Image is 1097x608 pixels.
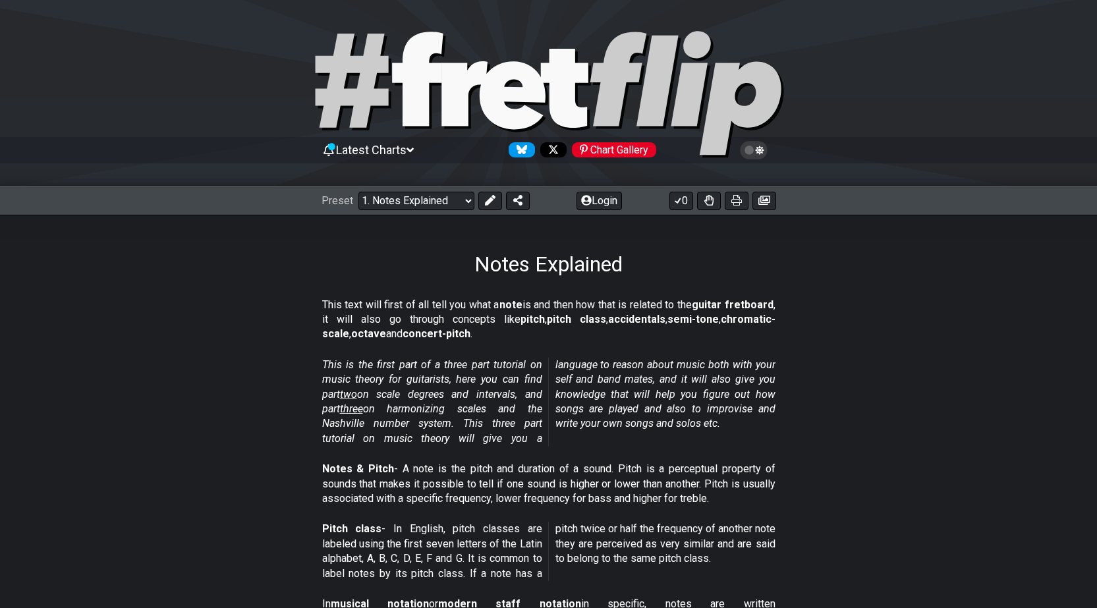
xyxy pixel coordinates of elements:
strong: Notes & Pitch [322,462,394,475]
button: Login [577,192,622,210]
strong: pitch [520,313,545,325]
a: #fretflip at Pinterest [567,142,656,157]
a: Follow #fretflip at Bluesky [503,142,535,157]
p: - In English, pitch classes are labeled using the first seven letters of the Latin alphabet, A, B... [322,522,775,581]
span: Latest Charts [336,143,407,157]
div: Chart Gallery [572,142,656,157]
button: Create image [752,192,776,210]
span: two [340,388,357,401]
span: three [340,402,363,415]
strong: octave [351,327,386,340]
h1: Notes Explained [474,252,623,277]
strong: accidentals [608,313,665,325]
span: Toggle light / dark theme [746,144,762,156]
button: Share Preset [506,192,530,210]
p: This text will first of all tell you what a is and then how that is related to the , it will also... [322,298,775,342]
em: This is the first part of a three part tutorial on music theory for guitarists, here you can find... [322,358,775,445]
button: Edit Preset [478,192,502,210]
span: Preset [322,194,353,207]
strong: Pitch class [322,522,382,535]
button: Print [725,192,748,210]
a: Follow #fretflip at X [535,142,567,157]
strong: note [499,298,522,311]
button: 0 [669,192,693,210]
p: - A note is the pitch and duration of a sound. Pitch is a perceptual property of sounds that make... [322,462,775,506]
strong: semi-tone [667,313,719,325]
strong: pitch class [547,313,606,325]
select: Preset [358,192,474,210]
button: Toggle Dexterity for all fretkits [697,192,721,210]
strong: concert-pitch [403,327,470,340]
strong: guitar fretboard [692,298,774,311]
